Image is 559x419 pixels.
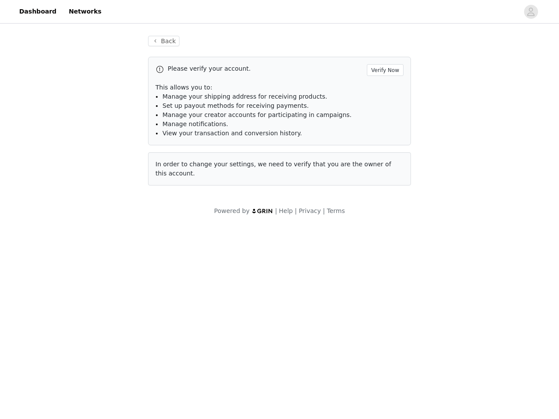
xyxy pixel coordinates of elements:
[168,64,363,73] p: Please verify your account.
[323,207,325,214] span: |
[252,208,273,214] img: logo
[162,93,327,100] span: Manage your shipping address for receiving products.
[327,207,345,214] a: Terms
[527,5,535,19] div: avatar
[279,207,293,214] a: Help
[162,102,309,109] span: Set up payout methods for receiving payments.
[295,207,297,214] span: |
[162,120,228,127] span: Manage notifications.
[14,2,62,21] a: Dashboard
[275,207,277,214] span: |
[148,36,179,46] button: Back
[155,83,404,92] p: This allows you to:
[214,207,249,214] span: Powered by
[299,207,321,214] a: Privacy
[155,161,391,177] span: In order to change your settings, we need to verify that you are the owner of this account.
[162,111,352,118] span: Manage your creator accounts for participating in campaigns.
[63,2,107,21] a: Networks
[367,64,404,76] button: Verify Now
[162,130,302,137] span: View your transaction and conversion history.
